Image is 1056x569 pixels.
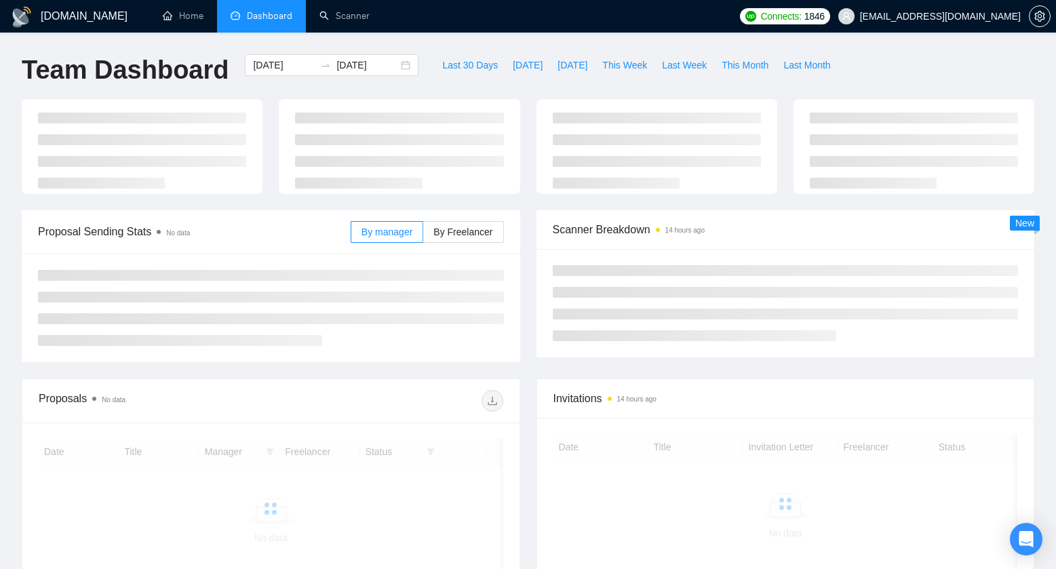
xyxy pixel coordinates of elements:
[783,58,830,73] span: Last Month
[435,54,505,76] button: Last 30 Days
[602,58,647,73] span: This Week
[745,11,756,22] img: upwork-logo.png
[253,58,315,73] input: Start date
[11,6,33,28] img: logo
[231,11,240,20] span: dashboard
[22,54,229,86] h1: Team Dashboard
[714,54,776,76] button: This Month
[665,227,705,234] time: 14 hours ago
[1015,218,1034,229] span: New
[550,54,595,76] button: [DATE]
[654,54,714,76] button: Last Week
[505,54,550,76] button: [DATE]
[39,390,271,412] div: Proposals
[163,10,203,22] a: homeHome
[722,58,768,73] span: This Month
[662,58,707,73] span: Last Week
[361,227,412,237] span: By manager
[247,10,292,22] span: Dashboard
[1029,11,1051,22] a: setting
[319,10,370,22] a: searchScanner
[336,58,398,73] input: End date
[38,223,351,240] span: Proposal Sending Stats
[320,60,331,71] span: swap-right
[513,58,543,73] span: [DATE]
[558,58,587,73] span: [DATE]
[804,9,825,24] span: 1846
[102,396,125,404] span: No data
[433,227,492,237] span: By Freelancer
[842,12,851,21] span: user
[1029,5,1051,27] button: setting
[553,390,1018,407] span: Invitations
[553,221,1019,238] span: Scanner Breakdown
[1010,523,1042,555] div: Open Intercom Messenger
[595,54,654,76] button: This Week
[442,58,498,73] span: Last 30 Days
[166,229,190,237] span: No data
[776,54,838,76] button: Last Month
[760,9,801,24] span: Connects:
[320,60,331,71] span: to
[617,395,657,403] time: 14 hours ago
